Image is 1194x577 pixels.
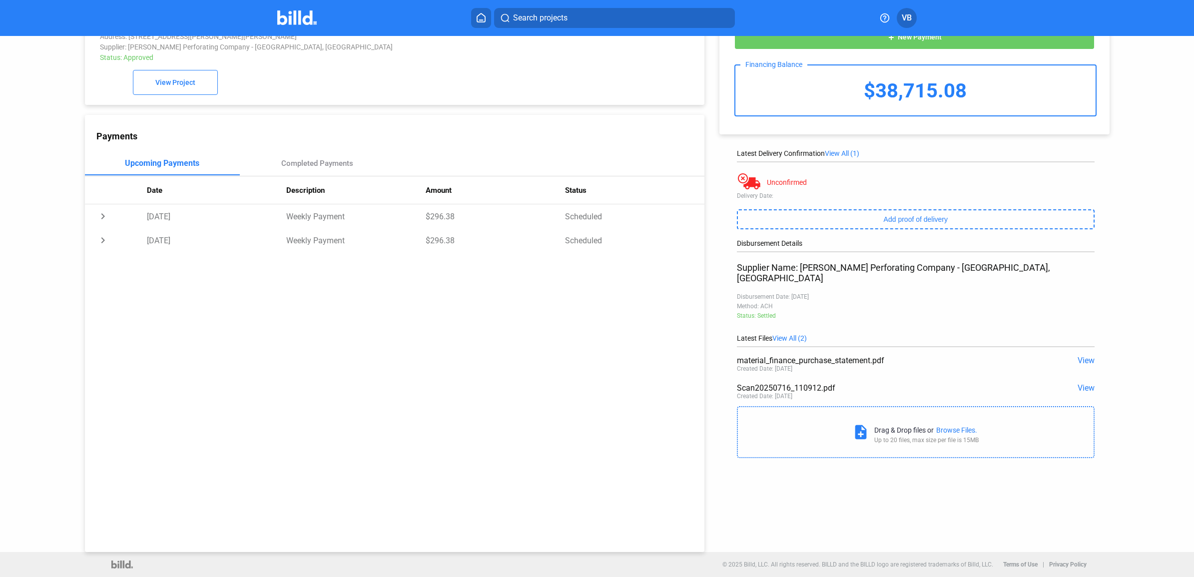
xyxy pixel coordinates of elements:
[737,356,1023,365] div: material_finance_purchase_statement.pdf
[1043,561,1044,568] p: |
[737,303,1094,310] div: Method: ACH
[884,215,948,223] span: Add proof of delivery
[96,131,705,141] div: Payments
[1078,383,1095,393] span: View
[286,176,426,204] th: Description
[147,176,286,204] th: Date
[737,334,1094,342] div: Latest Files
[735,65,1095,115] div: $38,715.08
[100,43,572,51] div: Supplier: [PERSON_NAME] Perforating Company - [GEOGRAPHIC_DATA], [GEOGRAPHIC_DATA]
[281,159,353,168] div: Completed Payments
[737,365,792,372] div: Created Date: [DATE]
[565,204,704,228] td: Scheduled
[737,209,1094,229] button: Add proof of delivery
[565,176,704,204] th: Status
[565,228,704,252] td: Scheduled
[277,10,317,25] img: Billd Company Logo
[737,239,1094,247] div: Disbursement Details
[426,228,565,252] td: $296.38
[897,8,917,28] button: VB
[155,79,195,87] span: View Project
[898,33,942,41] span: New Payment
[286,228,426,252] td: Weekly Payment
[737,149,1094,157] div: Latest Delivery Confirmation
[1078,356,1095,365] span: View
[874,437,979,444] div: Up to 20 files, max size per file is 15MB
[1049,561,1087,568] b: Privacy Policy
[737,312,1094,319] div: Status: Settled
[513,12,568,24] span: Search projects
[825,149,859,157] span: View All (1)
[133,70,218,95] button: View Project
[147,204,286,228] td: [DATE]
[902,12,912,24] span: VB
[852,424,869,441] mat-icon: note_add
[111,561,133,569] img: logo
[426,176,565,204] th: Amount
[734,24,1094,49] button: New Payment
[936,426,977,434] div: Browse Files.
[767,178,807,186] div: Unconfirmed
[426,204,565,228] td: $296.38
[772,334,807,342] span: View All (2)
[887,33,895,41] mat-icon: add
[100,53,572,61] div: Status: Approved
[874,426,934,434] div: Drag & Drop files or
[740,60,807,68] div: Financing Balance
[1003,561,1038,568] b: Terms of Use
[722,561,993,568] p: © 2025 Billd, LLC. All rights reserved. BILLD and the BILLD logo are registered trademarks of Bil...
[737,192,1094,199] div: Delivery Date:
[494,8,735,28] button: Search projects
[286,204,426,228] td: Weekly Payment
[737,262,1094,283] div: Supplier Name: [PERSON_NAME] Perforating Company - [GEOGRAPHIC_DATA], [GEOGRAPHIC_DATA]
[737,383,1023,393] div: Scan20250716_110912.pdf
[125,158,199,168] div: Upcoming Payments
[737,393,792,400] div: Created Date: [DATE]
[737,293,1094,300] div: Disbursement Date: [DATE]
[100,32,572,40] div: Address: [STREET_ADDRESS][PERSON_NAME][PERSON_NAME]
[147,228,286,252] td: [DATE]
